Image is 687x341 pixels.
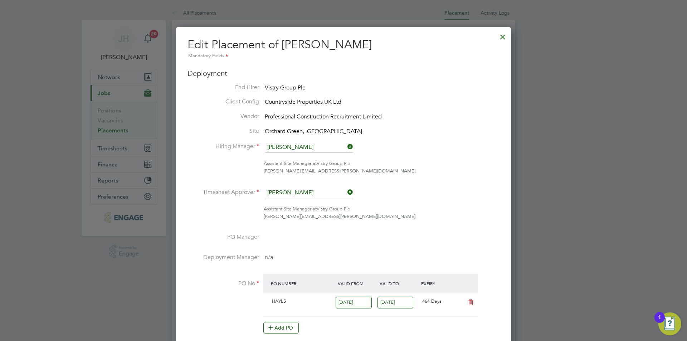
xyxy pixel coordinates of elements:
[658,317,661,327] div: 1
[377,297,414,308] input: Select one
[187,143,259,150] label: Hiring Manager
[187,69,500,78] h3: Deployment
[265,113,382,120] span: Professional Construction Recruitment Limited
[419,277,461,290] div: Expiry
[336,277,378,290] div: Valid From
[187,280,259,287] label: PO No
[265,84,305,91] span: Vistry Group Plc
[265,142,353,153] input: Search for...
[187,189,259,196] label: Timesheet Approver
[263,322,299,333] button: Add PO
[187,233,259,241] label: PO Manager
[187,38,372,52] span: Edit Placement of [PERSON_NAME]
[265,128,362,135] span: Orchard Green, [GEOGRAPHIC_DATA]
[187,254,259,261] label: Deployment Manager
[265,187,353,198] input: Search for...
[187,52,500,60] div: Mandatory Fields
[187,98,259,106] label: Client Config
[265,99,341,106] span: Countryside Properties UK Ltd
[317,160,350,166] span: Vistry Group Plc
[269,277,336,290] div: PO Number
[264,213,415,219] span: [PERSON_NAME][EMAIL_ADDRESS][PERSON_NAME][DOMAIN_NAME]
[658,312,681,335] button: Open Resource Center, 1 new notification
[187,113,259,120] label: Vendor
[264,167,500,175] div: [PERSON_NAME][EMAIL_ADDRESS][PERSON_NAME][DOMAIN_NAME]
[187,127,259,135] label: Site
[264,160,317,166] span: Assistant Site Manager at
[265,254,273,261] span: n/a
[187,84,259,91] label: End Hirer
[336,297,372,308] input: Select one
[317,206,350,212] span: Vistry Group Plc
[378,277,420,290] div: Valid To
[264,206,317,212] span: Assistant Site Manager at
[272,298,286,304] span: HAYLS
[422,298,442,304] span: 464 Days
